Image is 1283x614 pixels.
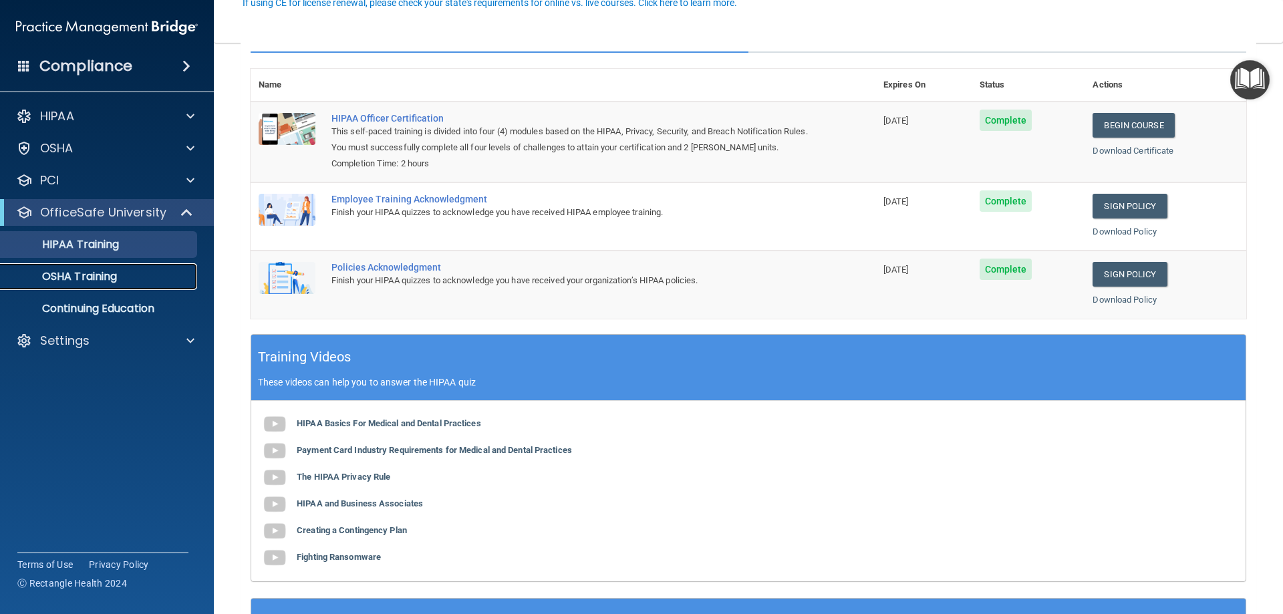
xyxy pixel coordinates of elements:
[980,110,1032,131] span: Complete
[883,265,909,275] span: [DATE]
[40,172,59,188] p: PCI
[261,464,288,491] img: gray_youtube_icon.38fcd6cc.png
[1093,113,1174,138] a: Begin Course
[1085,69,1246,102] th: Actions
[297,525,407,535] b: Creating a Contingency Plan
[258,377,1239,388] p: These videos can help you to answer the HIPAA quiz
[980,190,1032,212] span: Complete
[331,124,809,156] div: This self-paced training is divided into four (4) modules based on the HIPAA, Privacy, Security, ...
[883,196,909,206] span: [DATE]
[261,411,288,438] img: gray_youtube_icon.38fcd6cc.png
[297,445,572,455] b: Payment Card Industry Requirements for Medical and Dental Practices
[980,259,1032,280] span: Complete
[1093,226,1157,237] a: Download Policy
[40,333,90,349] p: Settings
[331,156,809,172] div: Completion Time: 2 hours
[1093,194,1167,218] a: Sign Policy
[331,273,809,289] div: Finish your HIPAA quizzes to acknowledge you have received your organization’s HIPAA policies.
[261,438,288,464] img: gray_youtube_icon.38fcd6cc.png
[16,172,194,188] a: PCI
[258,345,351,369] h5: Training Videos
[875,69,972,102] th: Expires On
[40,108,74,124] p: HIPAA
[40,140,74,156] p: OSHA
[261,518,288,545] img: gray_youtube_icon.38fcd6cc.png
[1093,295,1157,305] a: Download Policy
[972,69,1085,102] th: Status
[9,270,117,283] p: OSHA Training
[16,14,198,41] img: PMB logo
[251,69,323,102] th: Name
[297,498,423,508] b: HIPAA and Business Associates
[1230,60,1270,100] button: Open Resource Center
[16,108,194,124] a: HIPAA
[883,116,909,126] span: [DATE]
[89,558,149,571] a: Privacy Policy
[331,194,809,204] div: Employee Training Acknowledgment
[9,302,191,315] p: Continuing Education
[9,238,119,251] p: HIPAA Training
[16,204,194,220] a: OfficeSafe University
[16,333,194,349] a: Settings
[16,140,194,156] a: OSHA
[1093,262,1167,287] a: Sign Policy
[297,472,390,482] b: The HIPAA Privacy Rule
[331,113,809,124] a: HIPAA Officer Certification
[39,57,132,75] h4: Compliance
[297,552,381,562] b: Fighting Ransomware
[17,558,73,571] a: Terms of Use
[331,262,809,273] div: Policies Acknowledgment
[331,204,809,220] div: Finish your HIPAA quizzes to acknowledge you have received HIPAA employee training.
[297,418,481,428] b: HIPAA Basics For Medical and Dental Practices
[261,491,288,518] img: gray_youtube_icon.38fcd6cc.png
[17,577,127,590] span: Ⓒ Rectangle Health 2024
[1093,146,1173,156] a: Download Certificate
[261,545,288,571] img: gray_youtube_icon.38fcd6cc.png
[40,204,166,220] p: OfficeSafe University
